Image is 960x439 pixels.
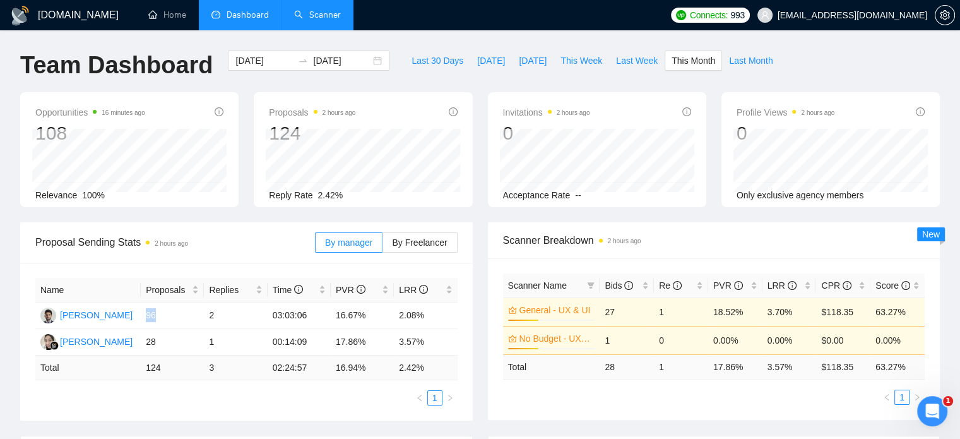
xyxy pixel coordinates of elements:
[673,281,682,290] span: info-circle
[35,234,315,250] span: Proposal Sending Stats
[935,10,954,20] span: setting
[935,5,955,25] button: setting
[916,107,925,116] span: info-circle
[910,390,925,405] li: Next Page
[399,285,428,295] span: LRR
[901,281,910,290] span: info-circle
[508,306,517,315] span: crown
[624,281,633,290] span: info-circle
[554,51,609,71] button: This Week
[600,326,654,354] td: 1
[682,107,691,116] span: info-circle
[767,280,797,291] span: LRR
[503,354,600,379] td: Total
[10,6,30,26] img: logo
[519,332,593,346] a: No Budget - UX & UI
[392,238,447,248] span: By Freelancer
[394,303,457,329] td: 2.08%
[737,105,835,120] span: Profile Views
[870,298,925,326] td: 63.27%
[816,298,870,326] td: $118.35
[449,107,458,116] span: info-circle
[102,109,145,116] time: 16 minutes ago
[762,354,817,379] td: 3.57 %
[512,51,554,71] button: [DATE]
[35,356,141,380] td: Total
[665,51,722,71] button: This Month
[204,303,267,329] td: 2
[211,10,220,19] span: dashboard
[508,334,517,343] span: crown
[40,334,56,350] img: RR
[659,280,682,291] span: Re
[215,107,223,116] span: info-circle
[331,356,394,380] td: 16.94 %
[357,285,365,294] span: info-circle
[605,280,633,291] span: Bids
[141,356,204,380] td: 124
[477,54,505,68] span: [DATE]
[35,105,145,120] span: Opportunities
[141,278,204,303] th: Proposals
[412,390,427,406] button: left
[60,335,133,349] div: [PERSON_NAME]
[331,329,394,356] td: 17.86%
[672,54,715,68] span: This Month
[508,280,567,291] span: Scanner Name
[503,105,590,120] span: Invitations
[20,51,213,80] h1: Team Dashboard
[40,336,133,346] a: RR[PERSON_NAME]
[943,396,953,406] span: 1
[269,121,355,145] div: 124
[428,391,442,405] a: 1
[843,281,851,290] span: info-circle
[204,356,267,380] td: 3
[788,281,797,290] span: info-circle
[894,390,910,405] li: 1
[50,341,59,350] img: gigradar-bm.png
[519,54,547,68] span: [DATE]
[575,190,581,200] span: --
[879,390,894,405] button: left
[557,109,590,116] time: 2 hours ago
[40,308,56,323] img: FK
[141,303,204,329] td: 96
[412,54,463,68] span: Last 30 Days
[870,326,925,354] td: 0.00%
[913,394,921,401] span: right
[729,54,773,68] span: Last Month
[269,190,312,200] span: Reply Rate
[762,298,817,326] td: 3.70%
[690,8,728,22] span: Connects:
[419,285,428,294] span: info-circle
[816,326,870,354] td: $0.00
[870,354,925,379] td: 63.27 %
[416,394,424,402] span: left
[600,354,654,379] td: 28
[268,356,331,380] td: 02:24:57
[609,51,665,71] button: Last Week
[503,190,571,200] span: Acceptance Rate
[519,303,593,317] a: General - UX & UI
[676,10,686,20] img: upwork-logo.png
[713,280,743,291] span: PVR
[503,121,590,145] div: 0
[294,9,341,20] a: searchScanner
[910,390,925,405] button: right
[35,121,145,145] div: 108
[503,232,925,248] span: Scanner Breakdown
[708,354,762,379] td: 17.86 %
[442,390,458,406] li: Next Page
[294,285,303,294] span: info-circle
[587,282,595,289] span: filter
[917,396,947,426] iframe: Intercom live chat
[82,190,105,200] span: 100%
[394,356,457,380] td: 2.42 %
[269,105,355,120] span: Proposals
[141,329,204,356] td: 28
[762,326,817,354] td: 0.00%
[560,54,602,68] span: This Week
[325,238,372,248] span: By manager
[470,51,512,71] button: [DATE]
[654,354,708,379] td: 1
